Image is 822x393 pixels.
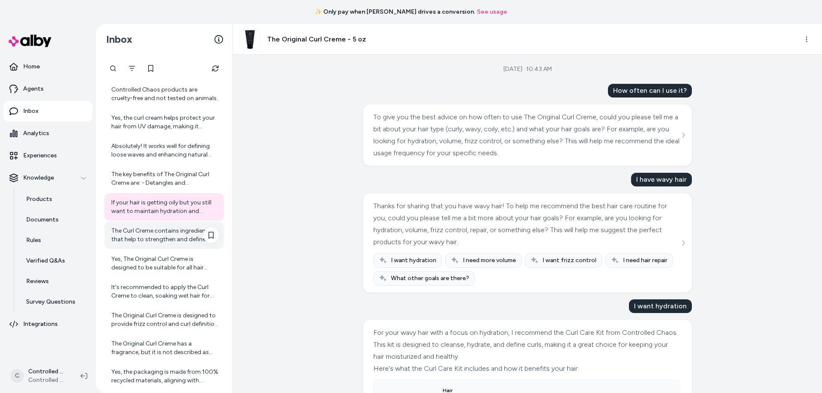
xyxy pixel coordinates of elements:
[111,311,219,328] div: The Original Curl Creme is designed to provide frizz control and curl definition with a natural f...
[9,35,51,47] img: alby Logo
[104,222,224,249] a: The Curl Creme contains ingredients that help to strengthen and define curls while smoothing the ...
[18,189,92,210] a: Products
[104,250,224,277] a: Yes, The Original Curl Creme is designed to be suitable for all hair types, ensuring everyone can...
[111,114,219,131] div: Yes, the curl cream helps protect your hair from UV damage, making it suitable for sunny days.
[111,255,219,272] div: Yes, The Original Curl Creme is designed to be suitable for all hair types, ensuring everyone can...
[104,165,224,192] a: The key benefits of The Original Curl Creme are: - Detangles and strengthens your curls. - Elimin...
[104,334,224,362] a: The Original Curl Creme has a fragrance, but it is not described as strong or overpowering. It is...
[111,170,219,187] div: The key benefits of The Original Curl Creme are: - Detangles and strengthens your curls. - Elimin...
[18,271,92,292] a: Reviews
[18,251,92,271] a: Verified Q&As
[373,200,679,248] div: Thanks for sharing that you have wavy hair! To help me recommend the best hair care routine for y...
[631,173,692,186] div: I have wavy hair
[373,111,679,159] div: To give you the best advice on how often to use The Original Curl Creme, could you please tell me...
[23,107,39,115] p: Inbox
[373,363,679,375] div: Here's what the Curl Care Kit includes and how it benefits your hair:
[503,65,552,74] div: [DATE] · 10:43 AM
[629,299,692,313] div: I want hydration
[104,306,224,334] a: The Original Curl Creme is designed to provide frizz control and curl definition with a natural f...
[23,151,57,160] p: Experiences
[207,60,224,77] button: Refresh
[26,216,59,224] p: Documents
[477,8,507,16] a: See usage
[111,340,219,357] div: The Original Curl Creme has a fragrance, but it is not described as strong or overpowering. It is...
[23,129,49,138] p: Analytics
[111,86,219,103] div: Controlled Chaos products are cruelty-free and not tested on animals.
[111,283,219,300] div: It's recommended to apply the Curl Creme to clean, soaking wet hair for optimal results and curl ...
[26,236,41,245] p: Rules
[678,130,688,140] button: See more
[463,256,516,265] span: I need more volume
[3,79,92,99] a: Agents
[104,109,224,136] a: Yes, the curl cream helps protect your hair from UV damage, making it suitable for sunny days.
[104,80,224,108] a: Controlled Chaos products are cruelty-free and not tested on animals.
[623,256,667,265] span: I need hair repair
[111,142,219,159] div: Absolutely! It works well for defining loose waves and enhancing natural curl patterns.
[3,123,92,144] a: Analytics
[23,320,58,328] p: Integrations
[315,8,475,16] span: ✨ Only pay when [PERSON_NAME] drives a conversion.
[3,168,92,188] button: Knowledge
[104,363,224,390] a: Yes, the packaging is made from 100% recycled materials, aligning with sustainable practices.
[111,227,219,244] div: The Curl Creme contains ingredients that help to strengthen and define curls while smoothing the ...
[111,368,219,385] div: Yes, the packaging is made from 100% recycled materials, aligning with sustainable practices.
[18,292,92,312] a: Survey Questions
[26,257,65,265] p: Verified Q&As
[104,278,224,305] a: It's recommended to apply the Curl Creme to clean, soaking wet hair for optimal results and curl ...
[23,62,40,71] p: Home
[111,198,219,216] div: If your hair is getting oily but you still want to maintain hydration and healthy waves, you don'...
[542,256,596,265] span: I want frizz control
[28,367,67,376] p: Controlled Chaos Shopify
[3,145,92,166] a: Experiences
[104,193,224,221] a: If your hair is getting oily but you still want to maintain hydration and healthy waves, you don'...
[3,314,92,334] a: Integrations
[678,238,688,248] button: See more
[10,369,24,383] span: C
[608,84,692,98] div: How often can I use it?
[23,85,44,93] p: Agents
[373,327,679,363] div: For your wavy hair with a focus on hydration, I recommend the Curl Care Kit from Controlled Chaos...
[123,60,140,77] button: Filter
[26,195,52,204] p: Products
[26,298,75,306] p: Survey Questions
[391,256,436,265] span: I want hydration
[240,30,260,49] img: 5OzCurl_6a9bfac3-aabe-427f-8642-a1399a297fc0.webp
[267,34,366,44] h3: The Original Curl Creme - 5 oz
[26,277,49,286] p: Reviews
[23,174,54,182] p: Knowledge
[18,210,92,230] a: Documents
[5,362,74,390] button: CControlled Chaos ShopifyControlled Chaos
[391,274,469,283] span: What other goals are there?
[3,56,92,77] a: Home
[28,376,67,384] span: Controlled Chaos
[3,101,92,121] a: Inbox
[18,230,92,251] a: Rules
[106,33,132,46] h2: Inbox
[104,137,224,164] a: Absolutely! It works well for defining loose waves and enhancing natural curl patterns.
